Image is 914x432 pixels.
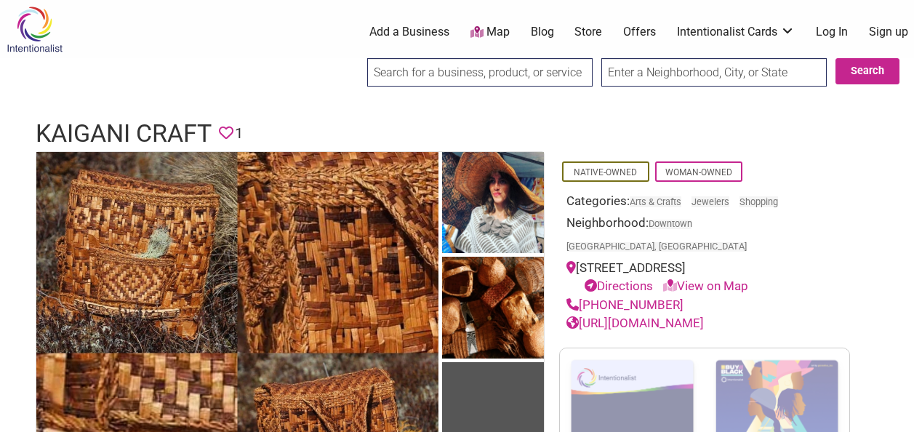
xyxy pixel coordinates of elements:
[663,279,748,293] a: View on Map
[36,116,212,151] h1: Kaigani Craft
[835,58,899,84] button: Search
[574,24,602,40] a: Store
[739,196,778,207] a: Shopping
[531,24,554,40] a: Blog
[566,259,843,296] div: [STREET_ADDRESS]
[367,58,593,87] input: Search for a business, product, or service
[623,24,656,40] a: Offers
[442,257,544,362] img: Kaigani Craft baskets
[566,242,747,252] span: [GEOGRAPHIC_DATA], [GEOGRAPHIC_DATA]
[574,167,637,177] a: Native-Owned
[566,316,704,330] a: [URL][DOMAIN_NAME]
[566,297,684,312] a: [PHONE_NUMBER]
[677,24,795,40] a: Intentionalist Cards
[869,24,908,40] a: Sign up
[369,24,449,40] a: Add a Business
[816,24,848,40] a: Log In
[566,214,843,259] div: Neighborhood:
[442,152,544,257] img: Kaigani Craft owner
[235,122,243,145] span: 1
[630,196,681,207] a: Arts & Crafts
[566,192,843,215] div: Categories:
[470,24,510,41] a: Map
[691,196,729,207] a: Jewelers
[649,220,692,229] span: Downtown
[665,167,732,177] a: Woman-Owned
[585,279,653,293] a: Directions
[601,58,827,87] input: Enter a Neighborhood, City, or State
